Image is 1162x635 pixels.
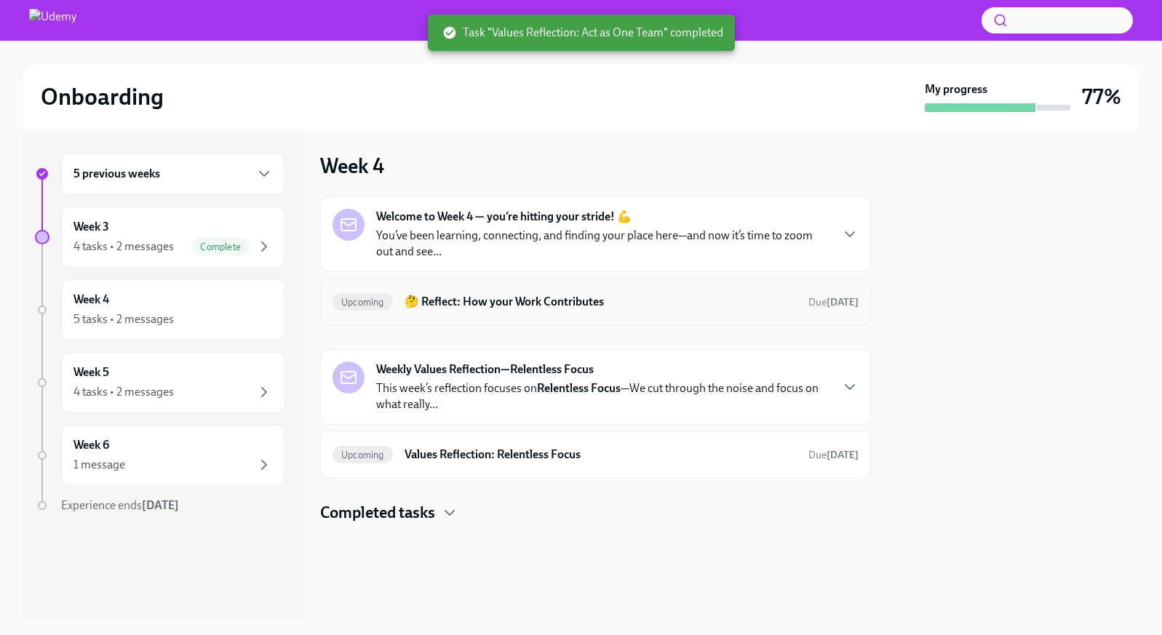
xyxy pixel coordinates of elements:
[35,425,285,486] a: Week 61 message
[41,82,164,111] h2: Onboarding
[808,296,859,308] span: Due
[333,297,393,308] span: Upcoming
[35,352,285,413] a: Week 54 tasks • 2 messages
[808,295,859,309] span: September 6th, 2025 10:00
[320,502,871,524] div: Completed tasks
[808,449,859,461] span: Due
[61,153,285,195] div: 5 previous weeks
[73,437,109,453] h6: Week 6
[333,443,859,466] a: UpcomingValues Reflection: Relentless FocusDue[DATE]
[73,457,125,473] div: 1 message
[29,9,76,32] img: Udemy
[73,292,109,308] h6: Week 4
[73,384,174,400] div: 4 tasks • 2 messages
[73,239,174,255] div: 4 tasks • 2 messages
[376,209,632,225] strong: Welcome to Week 4 — you’re hitting your stride! 💪
[925,81,987,97] strong: My progress
[376,380,829,412] p: This week’s reflection focuses on —We cut through the noise and focus on what really...
[73,219,109,235] h6: Week 3
[320,153,384,179] h3: Week 4
[442,25,723,41] span: Task "Values Reflection: Act as One Team" completed
[320,502,435,524] h4: Completed tasks
[35,279,285,340] a: Week 45 tasks • 2 messages
[405,294,797,310] h6: 🤔 Reflect: How your Work Contributes
[808,448,859,462] span: September 8th, 2025 10:00
[61,498,179,512] span: Experience ends
[73,364,109,380] h6: Week 5
[827,296,859,308] strong: [DATE]
[827,449,859,461] strong: [DATE]
[1082,84,1121,110] h3: 77%
[376,228,829,260] p: You’ve been learning, connecting, and finding your place here—and now it’s time to zoom out and s...
[376,362,594,378] strong: Weekly Values Reflection—Relentless Focus
[35,207,285,268] a: Week 34 tasks • 2 messagesComplete
[537,381,621,395] strong: Relentless Focus
[333,290,859,313] a: Upcoming🤔 Reflect: How your Work ContributesDue[DATE]
[73,166,160,182] h6: 5 previous weeks
[191,241,250,252] span: Complete
[73,311,174,327] div: 5 tasks • 2 messages
[405,447,797,463] h6: Values Reflection: Relentless Focus
[333,450,393,460] span: Upcoming
[142,498,179,512] strong: [DATE]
